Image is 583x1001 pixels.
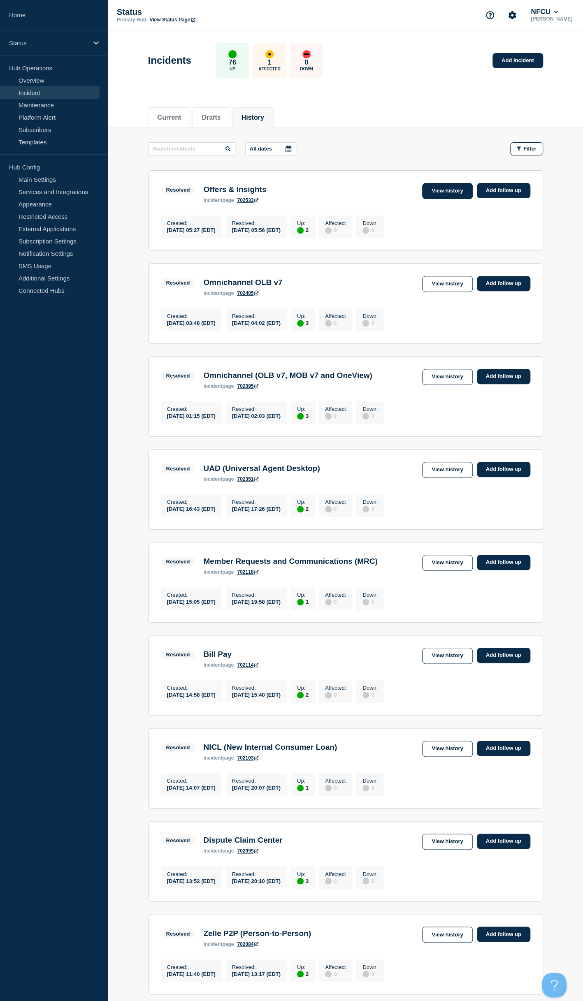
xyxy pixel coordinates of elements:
[167,505,216,512] div: [DATE] 16:43 (EDT)
[203,278,282,287] h3: Omnichannel OLB v7
[362,685,378,691] p: Down :
[232,220,281,226] p: Resolved :
[167,226,216,233] div: [DATE] 05:27 (EDT)
[237,941,258,947] a: 702084
[237,662,258,668] a: 702114
[203,941,234,947] p: page
[161,743,195,752] span: Resolved
[297,970,309,977] div: 2
[232,412,281,419] div: [DATE] 02:03 (EDT)
[161,650,195,659] span: Resolved
[422,276,472,292] a: View history
[297,227,304,234] div: up
[203,569,234,575] p: page
[325,971,332,977] div: disabled
[167,778,216,784] p: Created :
[203,848,222,854] span: incident
[300,67,313,71] p: Down
[117,7,281,17] p: Status
[203,197,234,203] p: page
[422,369,472,385] a: View history
[297,871,309,877] p: Up :
[232,499,281,505] p: Resolved :
[477,276,530,291] a: Add follow up
[325,878,332,884] div: disabled
[362,592,378,598] p: Down :
[167,412,216,419] div: [DATE] 01:15 (EDT)
[362,319,378,327] div: 0
[481,7,499,24] button: Support
[161,371,195,380] span: Resolved
[362,320,369,327] div: disabled
[325,319,346,327] div: 0
[237,569,258,575] a: 702118
[325,964,346,970] p: Affected :
[325,685,346,691] p: Affected :
[422,834,472,850] a: View history
[237,197,258,203] a: 702533
[167,685,216,691] p: Created :
[237,383,258,389] a: 702395
[477,741,530,756] a: Add follow up
[232,778,281,784] p: Resolved :
[203,662,234,668] p: page
[203,662,222,668] span: incident
[203,476,222,482] span: incident
[203,371,372,380] h3: Omnichannel (OLB v7, MOB v7 and OneView)
[203,929,311,938] h3: Zelle P2P (Person-to-Person)
[325,505,346,512] div: 0
[203,650,258,659] h3: Bill Pay
[325,599,332,605] div: disabled
[297,778,309,784] p: Up :
[149,17,195,23] a: View Status Page
[325,227,332,234] div: disabled
[203,476,234,482] p: page
[297,692,304,698] div: up
[304,58,308,67] p: 0
[161,836,195,845] span: Resolved
[232,877,281,884] div: [DATE] 20:10 (EDT)
[362,971,369,977] div: disabled
[158,114,181,121] button: Current
[362,785,369,791] div: disabled
[228,50,237,58] div: up
[325,784,346,791] div: 0
[362,878,369,884] div: disabled
[297,685,309,691] p: Up :
[203,197,222,203] span: incident
[161,557,195,566] span: Resolved
[148,142,235,155] input: Search incidents
[362,506,369,512] div: disabled
[362,692,369,698] div: disabled
[297,320,304,327] div: up
[297,964,309,970] p: Up :
[297,691,309,698] div: 2
[9,39,88,46] p: Status
[362,598,378,605] div: 0
[167,871,216,877] p: Created :
[232,505,281,512] div: [DATE] 17:26 (EDT)
[477,369,530,384] a: Add follow up
[477,183,530,198] a: Add follow up
[325,226,346,234] div: 0
[325,691,346,698] div: 0
[325,785,332,791] div: disabled
[203,383,234,389] p: page
[297,592,309,598] p: Up :
[325,499,346,505] p: Affected :
[297,220,309,226] p: Up :
[265,50,274,58] div: affected
[325,313,346,319] p: Affected :
[203,836,282,845] h3: Dispute Claim Center
[237,848,258,854] a: 702099
[232,319,281,326] div: [DATE] 04:02 (EDT)
[362,964,378,970] p: Down :
[232,964,281,970] p: Resolved :
[362,313,378,319] p: Down :
[167,220,216,226] p: Created :
[325,220,346,226] p: Affected :
[422,462,472,478] a: View history
[237,290,258,296] a: 702405
[422,555,472,571] a: View history
[237,476,258,482] a: 702351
